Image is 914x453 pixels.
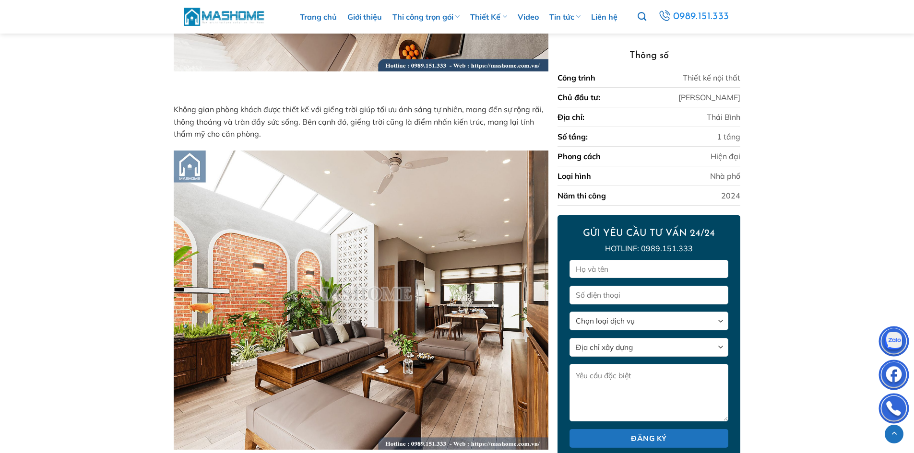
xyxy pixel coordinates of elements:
div: Địa chỉ: [558,111,584,123]
div: Hiện đại [711,151,740,162]
input: Đăng ký [570,429,728,448]
img: Phone [879,395,908,424]
div: Công trình [558,72,595,83]
div: 1 tầng [717,131,740,142]
div: [PERSON_NAME] [678,92,740,103]
a: Lên đầu trang [885,425,903,443]
p: Hotline: 0989.151.333 [570,243,728,255]
div: Năm thi công [558,190,606,201]
div: Chủ đầu tư: [558,92,600,103]
img: Facebook [879,362,908,391]
h3: Thông số [558,48,740,63]
input: Họ và tên [570,260,728,279]
div: Nhà phố [710,170,740,182]
div: Thiết kế nội thất [683,72,740,83]
img: Thiết kế nội thất - Anh Chuẩn - Thái Bình 15 [174,151,548,450]
div: 2024 [721,190,740,201]
a: Tìm kiếm [638,7,646,27]
span: 0989.151.333 [673,9,729,25]
h2: GỬI YÊU CẦU TƯ VẤN 24/24 [570,227,728,240]
div: Thái Bình [707,111,740,123]
img: MasHome – Tổng Thầu Thiết Kế Và Xây Nhà Trọn Gói [184,6,265,27]
div: Loại hình [558,170,591,182]
p: Không gian phòng khách được thiết kế với giếng trời giúp tối ưu ánh sáng tự nhiên, mang đến sự rộ... [174,104,548,140]
div: Phong cách [558,151,601,162]
a: 0989.151.333 [657,8,731,25]
img: Zalo [879,328,908,357]
input: Số điện thoại [570,286,728,304]
div: Số tầng: [558,131,588,142]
